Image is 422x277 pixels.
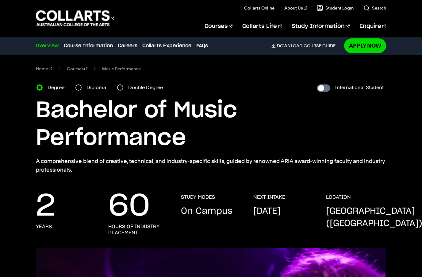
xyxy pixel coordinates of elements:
p: On Campus [181,205,232,217]
a: Collarts Experience [142,42,191,49]
a: Collarts Life [242,16,282,37]
a: Student Login [317,5,354,11]
a: DownloadCourse Guide [271,43,340,49]
label: Degree [48,83,68,92]
p: 2 [36,194,56,219]
p: A comprehensive blend of creative, technical, and industry-specific skills, guided by renowned AR... [36,157,386,174]
h1: Bachelor of Music Performance [36,97,386,152]
p: 60 [108,194,150,219]
a: Home [36,64,52,73]
h3: STUDY MODES [181,194,215,200]
h3: NEXT INTAKE [253,194,285,200]
a: Careers [118,42,137,49]
h3: hours of industry placement [108,224,168,236]
div: Go to homepage [36,10,114,27]
a: Collarts Online [244,5,274,11]
a: About Us [284,5,307,11]
span: Download [277,43,302,49]
a: Courses [67,64,88,73]
a: Overview [36,42,59,49]
a: Search [363,5,386,11]
span: Music Performance [102,64,141,73]
p: [DATE] [253,205,281,217]
label: Double Degree [128,83,167,92]
label: International Student [335,83,384,92]
h3: years [36,224,52,230]
a: Course Information [64,42,113,49]
a: Apply Now [344,38,386,53]
a: Study Information [292,16,350,37]
a: Enquire [359,16,386,37]
h3: LOCATION [326,194,351,200]
a: Courses [205,16,232,37]
label: Diploma [86,83,110,92]
a: FAQs [196,42,208,49]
